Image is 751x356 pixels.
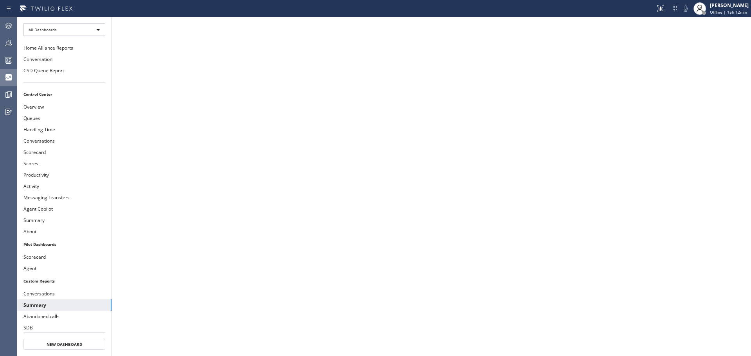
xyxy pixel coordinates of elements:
button: About [17,226,111,237]
button: Summary [17,299,111,311]
button: Mute [680,3,691,14]
button: Productivity [17,169,111,181]
button: SDB [17,322,111,333]
div: [PERSON_NAME] [710,2,749,9]
span: Offline | 15h 12min [710,9,747,15]
button: Abandoned calls [17,311,111,322]
button: Queues [17,113,111,124]
button: Scores [17,158,111,169]
button: Scorecard [17,147,111,158]
button: Home Alliance Reports [17,42,111,54]
button: Activity [17,181,111,192]
button: Handling Time [17,124,111,135]
iframe: dashboard_b794bedd1109 [112,17,751,356]
li: Custom Reports [17,276,111,286]
button: Overview [17,101,111,113]
button: Conversations [17,288,111,299]
button: New Dashboard [23,339,105,350]
button: Agent [17,263,111,274]
li: Pilot Dashboards [17,239,111,249]
button: Summary [17,215,111,226]
button: CSD Queue Report [17,65,111,76]
button: Messaging Transfers [17,192,111,203]
li: Control Center [17,89,111,99]
div: All Dashboards [23,23,105,36]
button: Scorecard [17,251,111,263]
button: Conversations [17,135,111,147]
button: Conversation [17,54,111,65]
button: Agent Copilot [17,203,111,215]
